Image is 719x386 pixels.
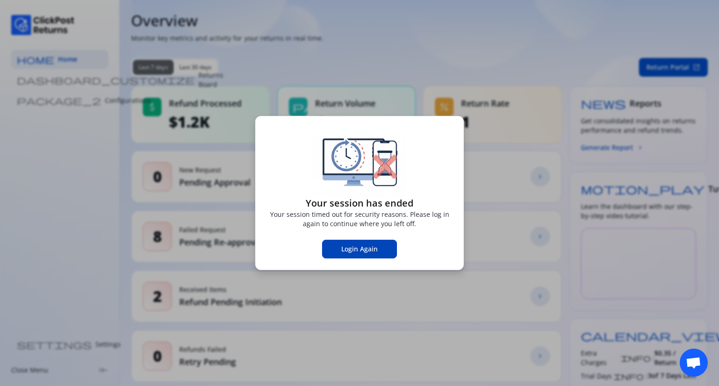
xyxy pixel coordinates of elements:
[267,210,452,229] p: Your session timed out for security reasons. Please log in again to continue where you left off.
[322,240,397,258] button: Login Again
[341,244,378,254] span: Login Again
[267,197,452,210] h4: Your session has ended
[680,349,708,377] div: Open chat
[313,128,406,197] img: session-timeout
